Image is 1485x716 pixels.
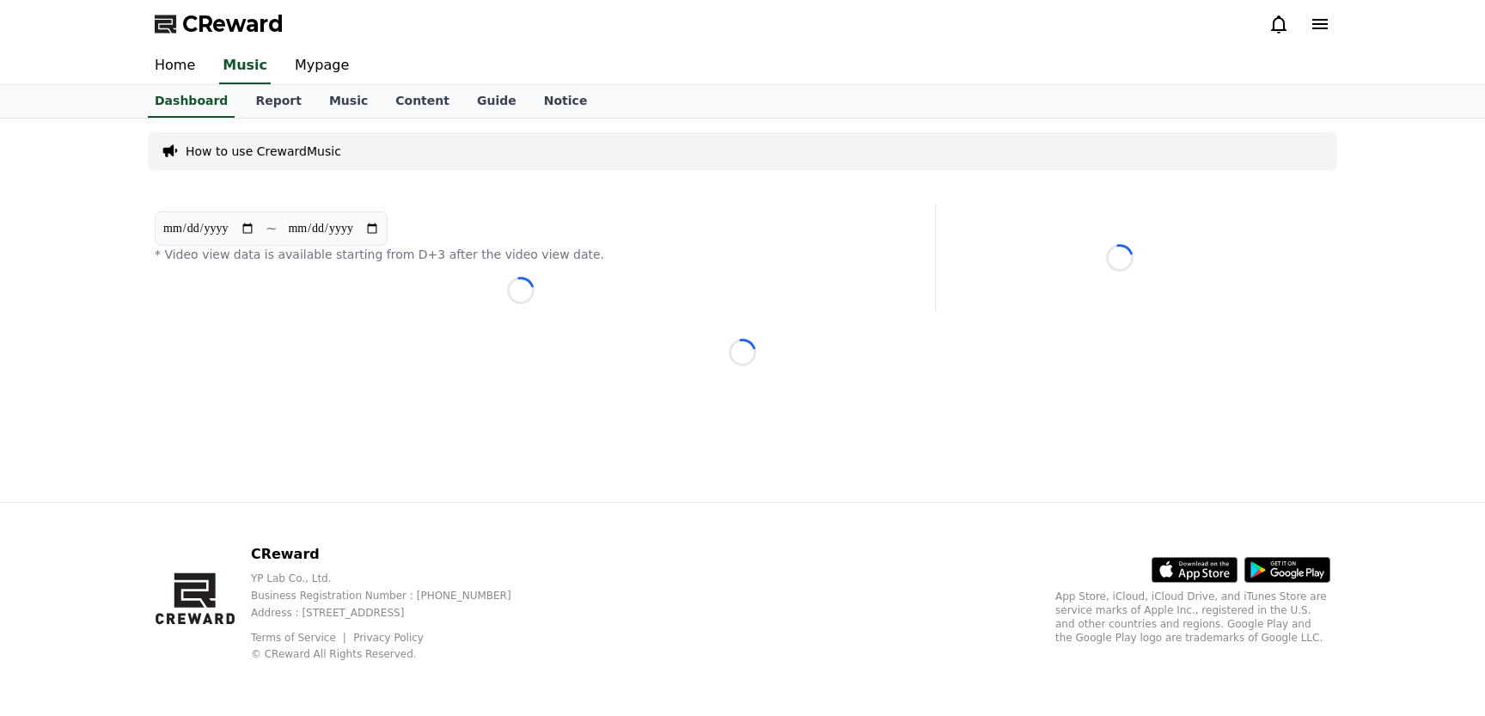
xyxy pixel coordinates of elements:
a: Music [219,48,271,84]
p: App Store, iCloud, iCloud Drive, and iTunes Store are service marks of Apple Inc., registered in ... [1055,590,1330,645]
a: How to use CrewardMusic [186,143,341,160]
p: © CReward All Rights Reserved. [251,647,539,661]
a: Privacy Policy [353,632,424,644]
a: Report [241,85,315,118]
a: Dashboard [148,85,235,118]
p: YP Lab Co., Ltd. [251,572,539,585]
a: Mypage [281,48,363,84]
span: CReward [182,10,284,38]
a: Home [141,48,209,84]
a: Terms of Service [251,632,349,644]
p: Address : [STREET_ADDRESS] [251,606,539,620]
a: Notice [530,85,602,118]
a: Content [382,85,463,118]
a: Guide [463,85,530,118]
p: Business Registration Number : [PHONE_NUMBER] [251,589,539,603]
a: CReward [155,10,284,38]
p: * Video view data is available starting from D+3 after the video view date. [155,246,887,263]
a: Music [315,85,382,118]
p: CReward [251,544,539,565]
p: ~ [266,218,277,239]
